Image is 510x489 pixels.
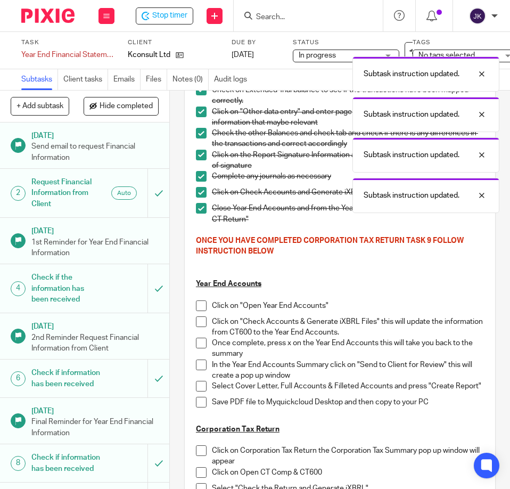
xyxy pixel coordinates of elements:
[196,237,465,255] span: ONCE YOU HAVE COMPLETED CORPORATION TAX RETURN TASK 9 FOLLOW INSTRUCTION BELOW
[152,10,187,21] span: Stop timer
[212,187,484,198] p: Click on Check Accounts and Generate iXBRL Files
[469,7,486,25] img: svg%3E
[11,456,26,471] div: 8
[31,450,102,477] h1: Check if information has been received
[31,237,159,259] p: 1st Reminder for Year End Financial Information
[212,300,484,311] p: Click on "Open Year End Accounts"
[31,365,102,392] h1: Check if information has been received
[212,128,484,150] p: Check the other Balances and check tab and check if there is any differences in the transactions ...
[232,38,279,47] label: Due by
[212,360,484,381] p: In the Year End Accounts Summary click on "Send to Client for Review" this will create a pop up w...
[212,397,484,407] p: Save PDF file to Myquickcloud Desktop and then copy to your PC
[31,417,159,438] p: Final Reminder for Year End Financial Information
[364,150,459,160] p: Subtask instruction updated.
[106,62,114,70] img: tab_keywords_by_traffic_grey.svg
[113,69,141,90] a: Emails
[31,270,102,307] h1: Check if the information has been received
[31,141,159,163] p: Send email to request Financial Information
[28,28,117,36] div: Domain: [DOMAIN_NAME]
[364,109,459,120] p: Subtask instruction updated.
[212,445,484,467] p: Click on Corporation Tax Return the Corporation Tax Summary pop up window will appear
[11,97,69,115] button: + Add subtask
[212,381,484,392] p: Select Cover Letter, Full Accounts & Filleted Accounts and press "Create Report"
[84,97,159,115] button: Hide completed
[212,338,484,360] p: Once complete, press x on the Year End Accounts this will take you back to the summary
[31,319,159,332] h1: [DATE]
[196,426,279,433] u: Corporation Tax Return
[128,38,221,47] label: Client
[212,107,484,128] p: Click on "Other data entry" and enter page numbers and complete any other information that maybe ...
[21,50,114,60] div: Year End Financial Statements & CT600 - Ltd Company
[172,69,209,90] a: Notes (0)
[11,371,26,386] div: 6
[63,69,108,90] a: Client tasks
[31,174,102,212] h1: Request Financial Information from Client
[31,223,159,237] h1: [DATE]
[212,150,484,172] p: Click on the Report Signature Information and select the relevant person and date of signature
[40,63,95,70] div: Domain Overview
[11,281,26,296] div: 4
[29,62,37,70] img: tab_domain_overview_orange.svg
[31,128,159,141] h1: [DATE]
[21,9,75,23] img: Pixie
[364,190,459,201] p: Subtask instruction updated.
[136,7,193,25] div: Kconsult Ltd - Year End Financial Statements & CT600 - Ltd Company
[214,69,252,90] a: Audit logs
[212,316,484,338] p: Click on "Check Accounts & Generate iXBRL Files" this will update the information from CT600 to t...
[212,203,484,225] p: Close Year End Accounts and from the Year End Accounts Summary click "Open CT Return"
[21,38,114,47] label: Task
[31,332,159,354] p: 2nd Reminder Request Financial Information from Client
[212,171,484,182] p: Complete any journals as necessary
[11,186,26,201] div: 2
[17,17,26,26] img: logo_orange.svg
[111,186,137,200] div: Auto
[212,85,484,107] p: Check on Extended Trial balance to see if the transactions have been mapped correctly.
[21,50,114,60] div: Year End Financial Statements &amp; CT600 - Ltd Company
[196,280,261,288] u: Year End Accounts
[118,63,179,70] div: Keywords by Traffic
[100,102,153,111] span: Hide completed
[31,403,159,417] h1: [DATE]
[21,69,58,90] a: Subtasks
[30,17,52,26] div: v 4.0.25
[232,51,254,59] span: [DATE]
[146,69,167,90] a: Files
[212,467,484,478] p: Click on Open CT Comp & CT600
[17,28,26,36] img: website_grey.svg
[364,69,459,79] p: Subtask instruction updated.
[128,50,170,60] p: Kconsult Ltd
